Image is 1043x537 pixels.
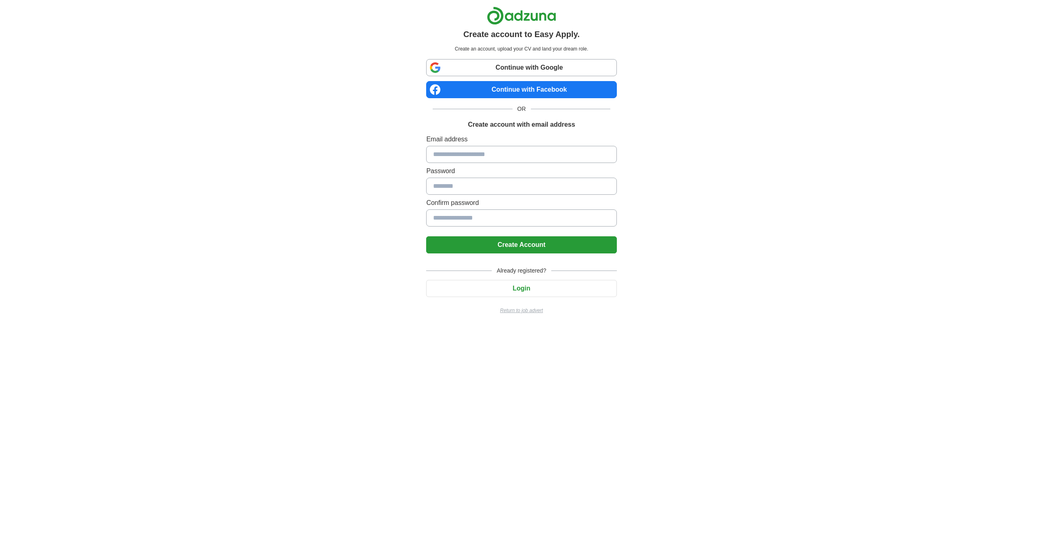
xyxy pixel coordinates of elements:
label: Email address [426,134,616,144]
span: Already registered? [492,266,551,275]
label: Confirm password [426,198,616,208]
a: Continue with Facebook [426,81,616,98]
button: Login [426,280,616,297]
label: Password [426,166,616,176]
p: Create an account, upload your CV and land your dream role. [428,45,615,53]
h1: Create account to Easy Apply. [463,28,580,40]
button: Create Account [426,236,616,253]
a: Return to job advert [426,307,616,314]
span: OR [513,105,531,113]
img: Adzuna logo [487,7,556,25]
h1: Create account with email address [468,120,575,130]
a: Login [426,285,616,292]
a: Continue with Google [426,59,616,76]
